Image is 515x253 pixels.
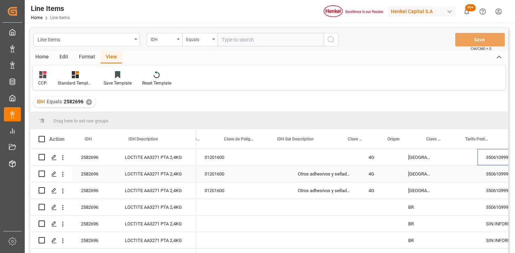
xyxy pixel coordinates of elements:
[186,35,210,43] div: Equals
[360,166,400,182] div: 4G
[400,182,439,199] div: [GEOGRAPHIC_DATA]
[49,136,64,142] div: Action
[465,4,476,11] span: 99+
[196,166,236,182] div: 31201600
[400,215,439,232] div: BR
[387,137,400,142] span: Origen
[116,149,196,165] div: LOCTITE AA3271 PTA 2,4KG
[73,215,116,232] div: 2582696
[73,149,116,165] div: 2582696
[30,232,196,249] div: Press SPACE to select this row.
[30,149,196,166] div: Press SPACE to select this row.
[142,80,171,86] div: Reset Template
[475,4,491,19] button: Help Center
[426,137,442,142] span: Clave de unidad
[64,99,83,104] span: 2582696
[34,33,140,46] button: open menu
[53,118,109,123] span: Drag here to set row groups
[182,33,218,46] button: open menu
[116,182,196,199] div: LOCTITE AA3271 PTA 2,4KG
[388,6,456,17] div: Henkel Capital S.A
[360,149,400,165] div: 4G
[30,166,196,182] div: Press SPACE to select this row.
[58,80,93,86] div: Standard Templates
[277,137,314,142] span: IDH Sat Description
[73,182,116,199] div: 2582696
[455,33,505,46] button: Save
[38,80,47,86] div: CCP.
[31,15,42,20] a: Home
[147,33,182,46] button: open menu
[73,199,116,215] div: 2582696
[289,166,360,182] div: Otros adhesivos y selladores
[116,232,196,248] div: LOCTITE AA3271 PTA 2,4KG
[30,182,196,199] div: Press SPACE to select this row.
[30,215,196,232] div: Press SPACE to select this row.
[37,99,45,104] span: IDH
[400,149,439,165] div: [GEOGRAPHIC_DATA]
[37,35,132,44] div: Line Items
[196,149,236,165] div: 31201600
[459,4,475,19] button: show 100 new notifications
[324,5,383,18] img: Henkel%20logo.jpg_1689854090.jpg
[116,215,196,232] div: LOCTITE AA3271 PTA 2,4KG
[47,99,62,104] span: Equals
[73,166,116,182] div: 2582696
[116,166,196,182] div: LOCTITE AA3271 PTA 2,4KG
[465,137,491,142] span: Tarifa Pedimento
[324,33,338,46] button: search button
[85,137,92,142] span: IDH
[400,232,439,248] div: BR
[224,137,254,142] span: Clave de Peligro
[73,232,116,248] div: 2582696
[289,182,360,199] div: Otros adhesivos y selladores
[100,51,122,63] div: View
[360,182,400,199] div: 4G
[31,3,70,14] div: Line Items
[471,46,491,51] span: Ctrl/CMD + S
[348,137,364,142] span: Clave de Embalaje
[388,5,459,18] button: Henkel Capital S.A
[400,166,439,182] div: [GEOGRAPHIC_DATA]
[30,199,196,215] div: Press SPACE to select this row.
[128,137,158,142] span: IDH Description
[218,33,324,46] input: Type to search
[86,99,92,105] div: ✕
[196,182,236,199] div: 31201600
[54,51,74,63] div: Edit
[104,80,132,86] div: Save Template
[151,35,175,43] div: IDH
[400,199,439,215] div: BR
[74,51,100,63] div: Format
[30,51,54,63] div: Home
[116,199,196,215] div: LOCTITE AA3271 PTA 2,4KG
